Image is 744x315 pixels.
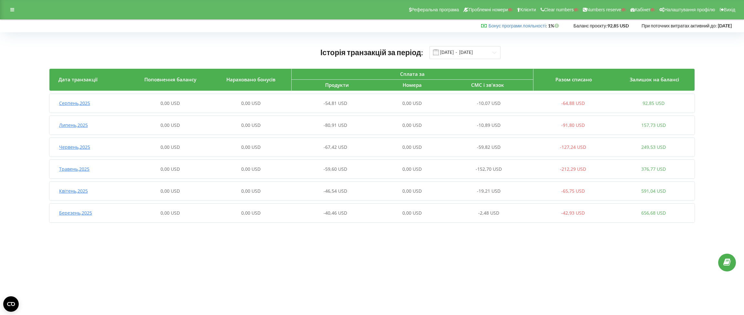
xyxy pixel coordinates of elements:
span: -59,60 USD [324,166,347,172]
span: 92,85 USD [643,100,665,106]
span: -2,48 USD [478,210,499,216]
span: -67,42 USD [324,144,347,150]
span: СМС і зв'язок [471,82,504,88]
span: Сплата за [400,71,425,77]
span: 0,00 USD [241,188,261,194]
span: 0,00 USD [160,210,180,216]
span: 656,68 USD [641,210,666,216]
span: 0,00 USD [160,188,180,194]
span: Червень , 2025 [59,144,90,150]
strong: 1% [548,23,561,28]
span: Numbers reserve [587,7,621,12]
span: -40,46 USD [324,210,347,216]
span: Номера [403,82,422,88]
span: Нараховано бонусів [226,76,275,83]
span: -91,80 USD [561,122,585,128]
span: Баланс проєкту: [573,23,607,28]
span: -80,91 USD [324,122,347,128]
span: 0,00 USD [402,210,422,216]
span: Проблемні номери [469,7,508,12]
span: -127,24 USD [560,144,586,150]
strong: 92,85 USD [607,23,629,28]
span: Продукти [325,82,349,88]
span: 376,77 USD [641,166,666,172]
span: -212,29 USD [560,166,586,172]
span: 0,00 USD [402,188,422,194]
span: Травень , 2025 [59,166,89,172]
span: 0,00 USD [402,144,422,150]
span: Серпень , 2025 [59,100,90,106]
span: -65,75 USD [561,188,585,194]
span: Липень , 2025 [59,122,88,128]
span: 157,73 USD [641,122,666,128]
span: 0,00 USD [402,100,422,106]
span: Clear numbers [544,7,574,12]
span: Березень , 2025 [59,210,92,216]
strong: [DATE] [718,23,732,28]
span: -59,82 USD [477,144,501,150]
span: -54,81 USD [324,100,347,106]
span: Кабінет [635,7,651,12]
span: 0,00 USD [160,122,180,128]
span: Разом списано [555,76,592,83]
span: 0,00 USD [241,210,261,216]
span: Поповнення балансу [144,76,196,83]
span: Вихід [724,7,735,12]
span: Квітень , 2025 [59,188,88,194]
span: -10,89 USD [477,122,501,128]
span: 0,00 USD [160,144,180,150]
span: : [489,23,547,28]
span: -64,88 USD [561,100,585,106]
span: -42,93 USD [561,210,585,216]
span: 0,00 USD [402,122,422,128]
span: Дата транзакції [58,76,98,83]
span: 249,53 USD [641,144,666,150]
span: 0,00 USD [160,100,180,106]
span: -46,54 USD [324,188,347,194]
span: Історія транзакцій за період: [320,48,423,57]
span: Клієнти [520,7,536,12]
span: 0,00 USD [241,100,261,106]
span: 591,04 USD [641,188,666,194]
span: 0,00 USD [402,166,422,172]
span: 0,00 USD [241,122,261,128]
span: Реферальна програма [411,7,459,12]
button: Open CMP widget [3,296,19,312]
span: При поточних витратах активний до: [642,23,717,28]
span: Залишок на балансі [630,76,679,83]
span: -152,70 USD [476,166,502,172]
span: 0,00 USD [160,166,180,172]
a: Бонус програми лояльності [489,23,546,28]
span: 0,00 USD [241,166,261,172]
span: Налаштування профілю [664,7,715,12]
span: -10,07 USD [477,100,501,106]
span: -19,21 USD [477,188,501,194]
span: 0,00 USD [241,144,261,150]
